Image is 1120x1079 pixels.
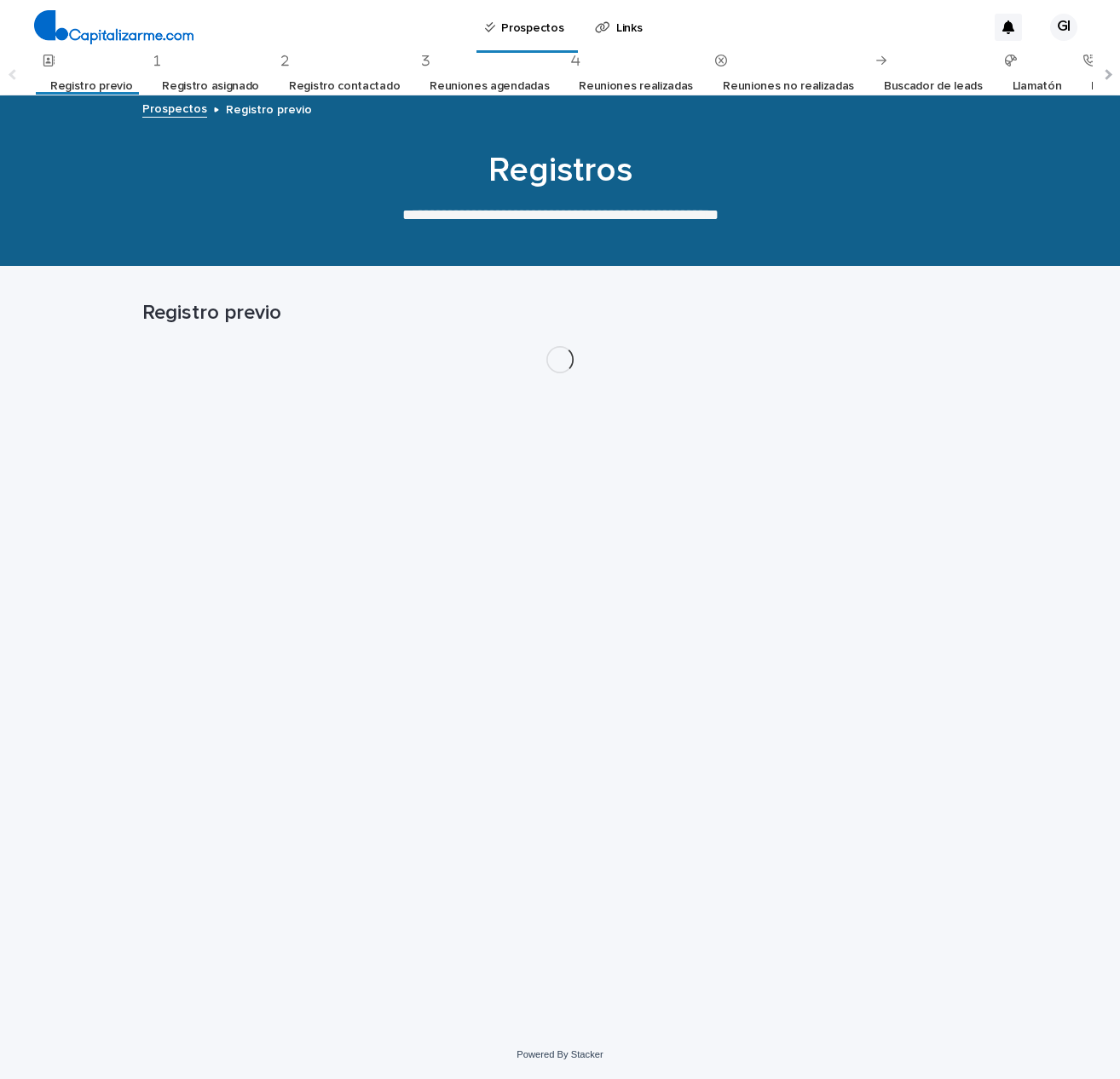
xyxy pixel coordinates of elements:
[579,66,693,107] a: Reuniones realizadas
[430,66,549,107] a: Reuniones agendadas
[289,66,400,107] a: Registro contactado
[142,301,978,326] h1: Registro previo
[1050,14,1077,41] div: GI
[723,66,854,107] a: Reuniones no realizadas
[142,98,207,118] a: Prospectos
[34,10,193,44] img: 4arMvv9wSvmHTHbXwTim
[50,66,132,107] a: Registro previo
[517,1049,603,1059] a: Powered By Stacker
[226,99,312,118] p: Registro previo
[884,66,983,107] a: Buscador de leads
[162,66,259,107] a: Registro asignado
[142,150,978,191] h1: Registros
[1013,66,1062,107] a: Llamatón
